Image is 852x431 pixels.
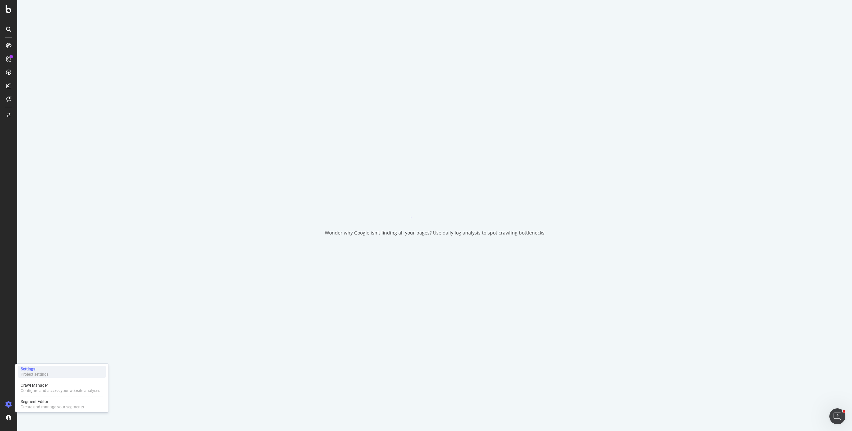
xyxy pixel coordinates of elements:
div: Create and manage your segments [21,404,84,410]
div: Wonder why Google isn't finding all your pages? Use daily log analysis to spot crawling bottlenecks [325,229,544,236]
div: Crawl Manager [21,383,100,388]
div: Settings [21,366,49,372]
div: Configure and access your website analyses [21,388,100,393]
a: Crawl ManagerConfigure and access your website analyses [18,382,106,394]
div: Segment Editor [21,399,84,404]
a: SettingsProject settings [18,366,106,378]
div: Project settings [21,372,49,377]
a: Segment EditorCreate and manage your segments [18,398,106,410]
iframe: Intercom live chat [829,408,845,424]
div: animation [411,195,459,219]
